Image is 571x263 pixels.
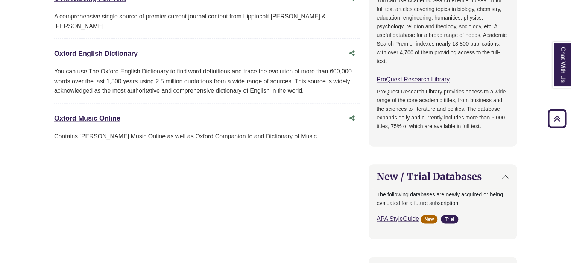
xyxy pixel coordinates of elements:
span: New [421,215,437,223]
a: Oxford English Dictionary [54,50,138,57]
span: Trial [441,215,458,223]
div: You can use The Oxford English Dictionary to find word definitions and trace the evolution of mor... [54,67,360,96]
button: Share this database [345,111,360,125]
p: ProQuest Research Library provides access to a wide range of the core academic titles, from busin... [377,87,509,131]
a: Oxford Music Online [54,115,120,122]
a: Back to Top [545,113,569,124]
button: Share this database [345,46,360,61]
button: New / Trial Databases [369,165,516,188]
div: A comprehensive single source of premier current journal content from Lippincott [PERSON_NAME] & ... [54,12,360,31]
a: ProQuest Research Library [377,76,450,83]
a: APA StyleGuide [377,216,419,222]
p: The following databases are newly acquired or being evaluated for a future subscription. [377,190,509,208]
div: Contains [PERSON_NAME] Music Online as well as Oxford Companion to and Dictionary of Music. [54,131,360,141]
